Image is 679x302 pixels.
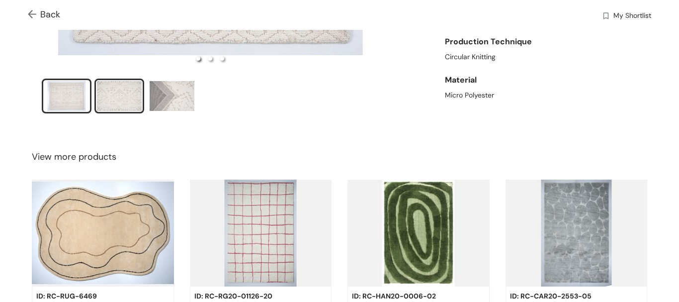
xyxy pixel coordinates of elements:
span: My Shortlist [613,10,651,22]
img: wishlist [601,11,610,22]
div: Material [445,70,647,90]
li: slide item 3 [147,79,197,113]
img: product-img [506,180,648,287]
img: product-img [347,180,490,287]
img: product-img [190,180,332,287]
div: Micro Polyester [445,90,647,101]
img: Go back [28,10,40,20]
div: Production Technique [445,32,647,52]
li: slide item 1 [42,79,91,113]
span: ID: RC-CAR20-2553-05 [510,291,592,302]
li: slide item 3 [220,57,224,61]
li: slide item 2 [94,79,144,113]
div: Circular Knitting [445,52,647,62]
li: slide item 1 [196,57,200,61]
span: ID: RC-HAN20-0006-02 [352,291,436,302]
span: ID: RC-RUG-6469 [36,291,97,302]
span: View more products [32,150,116,164]
img: product-img [32,180,174,287]
span: ID: RC-RG20-01126-20 [194,291,272,302]
li: slide item 2 [208,57,212,61]
span: Back [28,8,60,21]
